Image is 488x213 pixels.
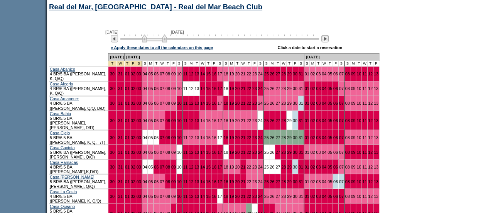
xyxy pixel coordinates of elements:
a: 15 [206,135,211,140]
a: 09 [171,135,176,140]
a: 01 [125,72,130,76]
a: 01 [305,101,309,106]
a: 31 [299,72,303,76]
a: 13 [374,150,378,154]
a: 30 [293,118,297,123]
a: 31 [299,101,303,106]
a: 22 [247,135,251,140]
a: 31 [118,101,123,106]
a: 26 [270,135,274,140]
a: 08 [165,164,170,169]
a: 12 [368,101,373,106]
a: 09 [351,86,355,91]
a: 18 [224,101,228,106]
a: 04 [322,101,326,106]
a: 14 [200,135,205,140]
a: 25 [264,150,269,154]
a: 27 [275,118,280,123]
a: 06 [154,135,159,140]
a: 13 [194,72,199,76]
a: 03 [316,150,321,154]
a: 13 [194,101,199,106]
a: 24 [258,86,263,91]
a: 16 [212,72,216,76]
a: 26 [270,72,274,76]
a: 20 [235,135,240,140]
a: 13 [374,72,378,76]
a: 18 [224,150,228,154]
a: 28 [281,118,286,123]
a: 20 [235,101,240,106]
a: 21 [241,101,245,106]
a: 07 [160,86,164,91]
a: 01 [125,150,130,154]
a: 19 [229,72,234,76]
a: 01 [125,164,130,169]
a: 16 [212,101,216,106]
a: 31 [118,86,123,91]
a: 11 [183,72,188,76]
a: 06 [154,164,159,169]
a: 22 [247,150,251,154]
a: 09 [171,164,176,169]
a: 11 [362,72,367,76]
a: 23 [252,101,257,106]
a: 20 [235,86,240,91]
a: 16 [212,118,216,123]
a: 09 [171,72,176,76]
a: 16 [212,135,216,140]
a: 16 [212,86,216,91]
a: 03 [137,135,141,140]
a: 06 [333,72,338,76]
a: 30 [293,150,297,154]
a: 23 [252,72,257,76]
a: 27 [275,72,280,76]
a: 24 [258,135,263,140]
a: 31 [118,135,123,140]
a: 11 [183,118,188,123]
a: 31 [118,164,123,169]
a: 30 [110,150,115,154]
a: 21 [241,72,245,76]
a: 27 [275,135,280,140]
a: 02 [131,118,135,123]
a: 08 [345,101,350,106]
a: 01 [125,86,130,91]
a: 02 [131,72,135,76]
a: 06 [154,86,159,91]
a: 13 [194,135,199,140]
a: 20 [235,118,240,123]
img: Previous [111,35,118,42]
a: 10 [177,150,182,154]
a: 04 [143,164,147,169]
a: 12 [368,86,373,91]
a: 28 [281,72,286,76]
a: 04 [143,118,147,123]
a: 09 [171,101,176,106]
a: 13 [194,86,199,91]
a: 10 [177,164,182,169]
a: 06 [333,118,338,123]
a: 15 [206,86,211,91]
img: Next [321,35,329,42]
a: 05 [328,135,332,140]
a: 20 [235,150,240,154]
a: 26 [270,118,274,123]
a: 14 [200,150,205,154]
a: 03 [316,135,321,140]
a: 19 [229,86,234,91]
a: 14 [200,118,205,123]
a: 10 [177,101,182,106]
a: 17 [218,86,222,91]
a: 04 [322,135,326,140]
a: 08 [165,135,170,140]
a: 14 [200,86,205,91]
a: 07 [339,101,344,106]
a: 05 [148,164,153,169]
a: 06 [154,118,159,123]
a: 05 [328,72,332,76]
a: 12 [368,135,373,140]
a: 21 [241,118,245,123]
a: 03 [316,101,321,106]
a: 24 [258,72,263,76]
